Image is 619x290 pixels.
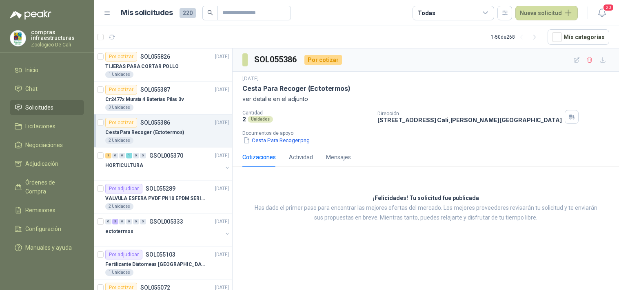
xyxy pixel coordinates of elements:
a: Licitaciones [10,119,84,134]
div: 0 [112,153,118,158]
p: SOL055386 [140,120,170,125]
h3: SOL055386 [254,53,298,66]
p: ectotermos [105,228,133,235]
span: Inicio [25,66,38,75]
div: Por cotizar [105,118,137,127]
div: Por adjudicar [105,184,142,193]
p: Cesta Para Recoger (Ectotermos) [105,129,184,136]
div: 1 [105,153,111,158]
p: Cr2477x Murata 4 Baterias Pilas 3v [105,96,184,103]
h1: Mis solicitudes [121,7,173,19]
span: Configuración [25,224,61,233]
div: 0 [133,219,139,224]
div: 1 - 50 de 268 [491,31,541,44]
div: 3 Unidades [105,104,133,111]
div: Mensajes [326,153,351,162]
p: TIJERAS PARA CORTAR POLLO [105,63,179,70]
p: [DATE] [215,251,229,259]
p: GSOL005370 [149,153,183,158]
div: Por cotizar [105,52,137,62]
img: Logo peakr [10,10,51,20]
a: Por cotizarSOL055826[DATE] TIJERAS PARA CORTAR POLLO1 Unidades [94,48,232,81]
a: 1 0 0 1 0 0 GSOL005370[DATE] HORTICULTURA [105,151,231,177]
div: 0 [119,153,125,158]
p: SOL055387 [140,87,170,92]
span: Licitaciones [25,122,55,131]
span: 20 [603,4,614,11]
button: Nueva solicitud [515,6,578,20]
img: Company Logo [10,31,26,46]
p: 2 [242,116,246,123]
a: Por adjudicarSOL055289[DATE] VALVULA ESFERA PVDF PN10 EPDM SERIE EX D 25MM CEPEX64926TREME2 Unidades [94,180,232,213]
p: [STREET_ADDRESS] Cali , [PERSON_NAME][GEOGRAPHIC_DATA] [377,116,562,123]
span: Negociaciones [25,141,63,149]
div: 0 [140,153,146,158]
div: 1 Unidades [105,71,133,78]
span: Solicitudes [25,103,53,112]
p: compras infraestructuras [31,29,84,41]
p: ver detalle en el adjunto [242,94,609,103]
div: Actividad [289,153,313,162]
p: [DATE] [215,53,229,61]
a: Configuración [10,221,84,237]
p: GSOL005333 [149,219,183,224]
p: [DATE] [215,152,229,160]
button: Mís categorías [548,29,609,45]
a: Por cotizarSOL055387[DATE] Cr2477x Murata 4 Baterias Pilas 3v3 Unidades [94,81,232,114]
div: 0 [105,219,111,224]
p: SOL055289 [146,186,175,191]
button: Cesta Para Recoger.png [242,136,311,145]
div: 1 Unidades [105,269,133,276]
a: Remisiones [10,202,84,218]
a: Por adjudicarSOL055103[DATE] Fertilizante Diatomeas [GEOGRAPHIC_DATA] 25kg Polvo1 Unidades [94,246,232,279]
span: Remisiones [25,206,55,215]
div: 0 [119,219,125,224]
div: 1 [126,153,132,158]
button: 20 [595,6,609,20]
a: Inicio [10,62,84,78]
div: Por adjudicar [105,250,142,259]
a: Solicitudes [10,100,84,115]
p: Cantidad [242,110,371,116]
span: Manuales y ayuda [25,243,72,252]
div: 2 Unidades [105,203,133,210]
a: Órdenes de Compra [10,175,84,199]
div: 0 [140,219,146,224]
p: SOL055826 [140,54,170,59]
p: Dirección [377,111,562,116]
p: Has dado el primer paso para encontrar las mejores ofertas del mercado. Los mejores proveedores r... [253,203,599,223]
p: [DATE] [215,119,229,127]
p: [DATE] [215,218,229,226]
p: SOL055103 [146,252,175,257]
p: [DATE] [215,185,229,193]
span: search [207,10,213,15]
a: Negociaciones [10,137,84,153]
div: 3 [112,219,118,224]
div: Todas [418,9,435,18]
p: [DATE] [215,86,229,94]
span: Chat [25,84,38,93]
p: Fertilizante Diatomeas [GEOGRAPHIC_DATA] 25kg Polvo [105,261,207,268]
span: 220 [180,8,196,18]
div: 2 Unidades [105,137,133,144]
div: Unidades [248,116,273,123]
div: 0 [126,219,132,224]
a: Chat [10,81,84,97]
div: Cotizaciones [242,153,276,162]
p: Cesta Para Recoger (Ectotermos) [242,84,350,93]
h3: ¡Felicidades! Tu solicitud fue publicada [373,193,479,203]
div: Por cotizar [304,55,342,65]
p: [DATE] [242,75,259,83]
p: Zoologico De Cali [31,42,84,47]
div: Por cotizar [105,85,137,94]
a: Manuales y ayuda [10,240,84,255]
a: Por cotizarSOL055386[DATE] Cesta Para Recoger (Ectotermos)2 Unidades [94,114,232,147]
span: Adjudicación [25,159,58,168]
p: VALVULA ESFERA PVDF PN10 EPDM SERIE EX D 25MM CEPEX64926TREME [105,195,207,202]
p: Documentos de apoyo [242,130,616,136]
div: 0 [133,153,139,158]
p: HORTICULTURA [105,162,143,169]
a: 0 3 0 0 0 0 GSOL005333[DATE] ectotermos [105,217,231,243]
span: Órdenes de Compra [25,178,76,196]
a: Adjudicación [10,156,84,171]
